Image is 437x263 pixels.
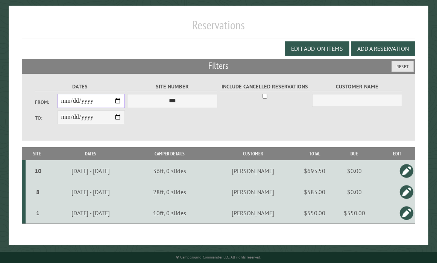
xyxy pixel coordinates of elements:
[50,188,132,196] div: [DATE] - [DATE]
[329,147,379,160] th: Due
[127,82,217,91] label: Site Number
[133,202,206,224] td: 10ft, 0 slides
[35,99,58,106] label: From:
[26,147,49,160] th: Site
[329,202,379,224] td: $550.00
[220,82,310,91] label: Include Cancelled Reservations
[312,82,402,91] label: Customer Name
[29,167,47,175] div: 10
[22,59,415,73] h2: Filters
[50,167,132,175] div: [DATE] - [DATE]
[299,147,329,160] th: Total
[285,41,349,56] button: Edit Add-on Items
[391,61,414,72] button: Reset
[49,147,133,160] th: Dates
[379,147,415,160] th: Edit
[29,209,47,217] div: 1
[299,181,329,202] td: $585.00
[206,202,299,224] td: [PERSON_NAME]
[133,181,206,202] td: 28ft, 0 slides
[133,160,206,181] td: 36ft, 0 slides
[35,114,58,122] label: To:
[299,160,329,181] td: $695.50
[329,160,379,181] td: $0.00
[176,255,261,260] small: © Campground Commander LLC. All rights reserved.
[206,147,299,160] th: Customer
[22,18,415,38] h1: Reservations
[133,147,206,160] th: Camper Details
[329,181,379,202] td: $0.00
[351,41,415,56] button: Add a Reservation
[206,181,299,202] td: [PERSON_NAME]
[50,209,132,217] div: [DATE] - [DATE]
[206,160,299,181] td: [PERSON_NAME]
[35,82,125,91] label: Dates
[299,202,329,224] td: $550.00
[29,188,47,196] div: 8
